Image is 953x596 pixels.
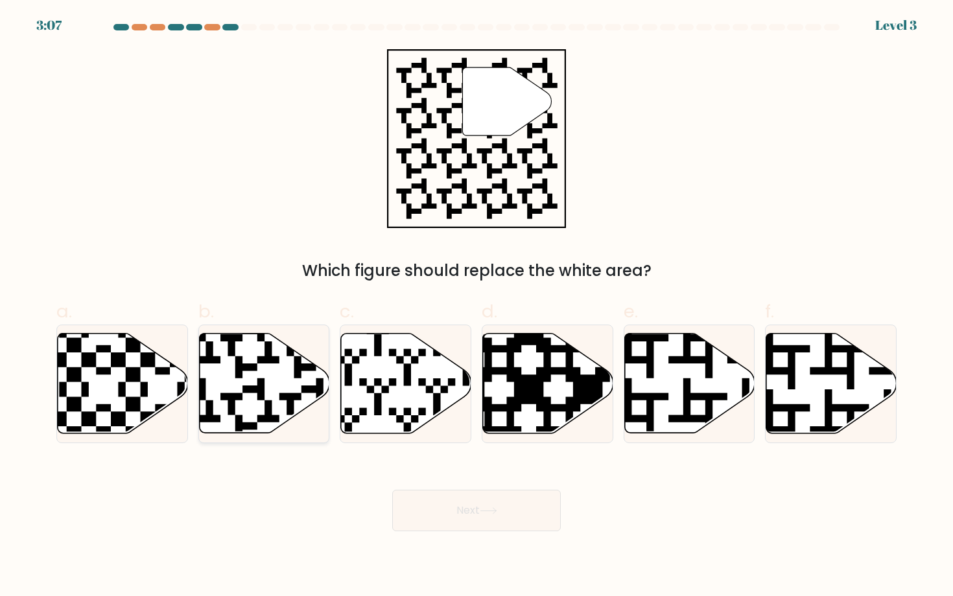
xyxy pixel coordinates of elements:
[36,16,62,35] div: 3:07
[198,299,214,324] span: b.
[765,299,774,324] span: f.
[340,299,354,324] span: c.
[462,67,551,135] g: "
[482,299,497,324] span: d.
[56,299,72,324] span: a.
[875,16,917,35] div: Level 3
[624,299,638,324] span: e.
[64,259,889,282] div: Which figure should replace the white area?
[392,490,561,531] button: Next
